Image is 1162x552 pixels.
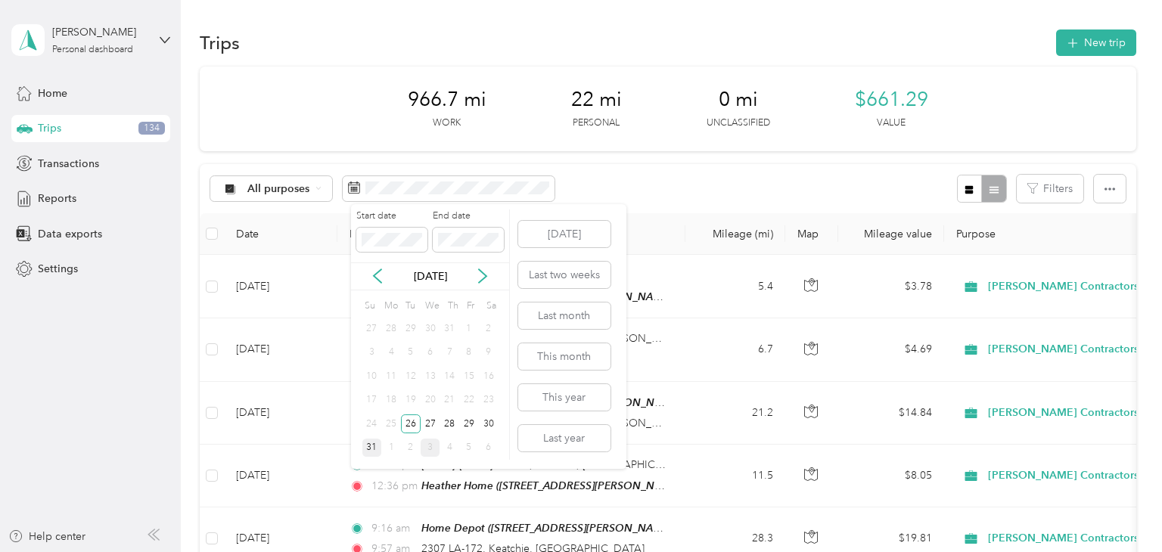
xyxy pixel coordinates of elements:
[337,213,685,255] th: Locations
[362,319,382,338] div: 27
[459,367,479,386] div: 15
[518,425,611,451] button: Last year
[988,467,1156,484] span: [PERSON_NAME] Contractors Inc
[573,116,620,130] p: Personal
[421,367,440,386] div: 13
[838,255,944,318] td: $3.78
[440,414,459,433] div: 28
[362,367,382,386] div: 10
[38,226,102,242] span: Data exports
[445,296,459,317] div: Th
[421,391,440,410] div: 20
[401,319,421,338] div: 29
[685,318,785,381] td: 6.7
[944,213,1156,255] th: Purpose
[362,414,382,433] div: 24
[38,156,99,172] span: Transactions
[988,278,1156,295] span: [PERSON_NAME] Contractors Inc
[459,414,479,433] div: 29
[200,35,240,51] h1: Trips
[401,414,421,433] div: 26
[459,439,479,457] div: 5
[247,184,310,194] span: All purposes
[423,296,440,317] div: We
[459,319,479,338] div: 1
[38,261,78,277] span: Settings
[479,319,499,338] div: 2
[401,439,421,457] div: 2
[421,522,675,535] span: Home Depot ([STREET_ADDRESS][PERSON_NAME])
[479,414,499,433] div: 30
[440,439,459,457] div: 4
[401,343,421,362] div: 5
[421,458,691,471] span: [DATE]–[DATE] LA-172, Keatchie, [GEOGRAPHIC_DATA]
[440,391,459,410] div: 21
[403,296,418,317] div: Tu
[518,221,611,247] button: [DATE]
[401,391,421,410] div: 19
[38,85,67,101] span: Home
[1056,29,1136,56] button: New trip
[224,255,337,318] td: [DATE]
[484,296,499,317] div: Sa
[381,296,398,317] div: Mo
[421,343,440,362] div: 6
[479,391,499,410] div: 23
[421,414,440,433] div: 27
[855,88,928,112] span: $661.29
[224,213,337,255] th: Date
[381,367,401,386] div: 11
[371,478,415,495] span: 12:36 pm
[362,296,377,317] div: Su
[877,116,906,130] p: Value
[838,382,944,445] td: $14.84
[38,120,61,136] span: Trips
[381,439,401,457] div: 1
[1017,175,1083,203] button: Filters
[138,122,165,135] span: 134
[685,445,785,507] td: 11.5
[381,319,401,338] div: 28
[685,213,785,255] th: Mileage (mi)
[464,296,479,317] div: Fr
[224,445,337,507] td: [DATE]
[479,367,499,386] div: 16
[362,439,382,457] div: 31
[224,318,337,381] td: [DATE]
[988,530,1156,547] span: [PERSON_NAME] Contractors Inc
[440,319,459,338] div: 31
[518,262,611,288] button: Last two weeks
[479,343,499,362] div: 9
[52,45,133,54] div: Personal dashboard
[224,382,337,445] td: [DATE]
[838,318,944,381] td: $4.69
[838,445,944,507] td: $8.05
[362,343,382,362] div: 3
[785,213,838,255] th: Map
[408,88,486,112] span: 966.7 mi
[8,529,85,544] button: Help center
[433,116,461,130] p: Work
[1077,467,1162,552] iframe: Everlance-gr Chat Button Frame
[381,391,401,410] div: 18
[381,414,401,433] div: 25
[459,391,479,410] div: 22
[401,367,421,386] div: 12
[440,367,459,386] div: 14
[421,319,440,338] div: 30
[459,343,479,362] div: 8
[719,88,758,112] span: 0 mi
[38,191,76,206] span: Reports
[988,341,1156,358] span: [PERSON_NAME] Contractors Inc
[838,213,944,255] th: Mileage value
[518,343,611,370] button: This month
[685,255,785,318] td: 5.4
[571,88,622,112] span: 22 mi
[707,116,770,130] p: Unclassified
[371,520,415,537] span: 9:16 am
[685,382,785,445] td: 21.2
[381,343,401,362] div: 4
[362,391,382,410] div: 17
[479,439,499,457] div: 6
